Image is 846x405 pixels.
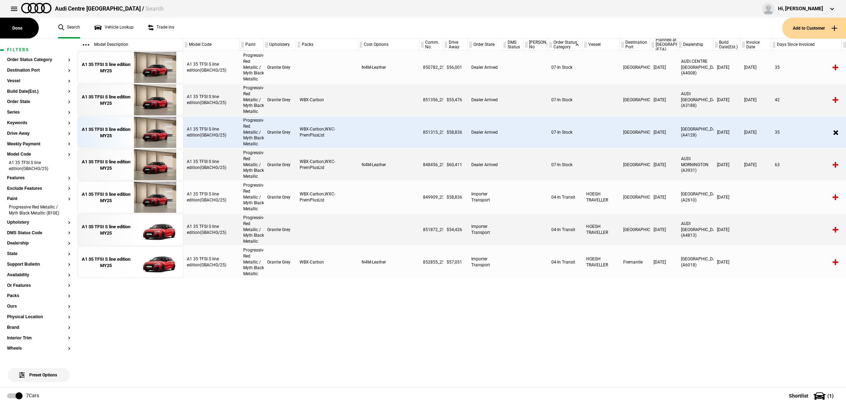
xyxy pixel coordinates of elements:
div: [DATE] [741,84,771,116]
img: Audi_GBACHG_25_ZV_B10E_PS1_WA9_WBX_6H4_PX2_2Z7_6FB_C5Q_N2T_(Nadin:_2Z7_6FB_6H4_C43_C5Q_N2T_PS1_PX... [130,84,179,116]
div: Dealer Arrived [468,149,502,181]
button: Series [7,110,70,115]
div: DMS Status [502,39,523,51]
div: 850782_25 [419,52,443,83]
div: Comm. No. [419,39,443,51]
div: A1 35 TFSI S line edition(GBACHG/25) [183,181,240,213]
a: Vehicle Lookup [94,18,134,38]
a: A1 35 TFSI S line edition MY25 [81,84,130,116]
div: Hi, [PERSON_NAME] [778,5,823,12]
div: HOEGH TRAVELLER [583,246,620,278]
div: Importer Transport [468,181,502,213]
div: Importer Transport [468,246,502,278]
a: A1 35 TFSI S line edition MY25 [81,117,130,149]
div: Granite Grey [264,181,296,213]
li: A1 35 TFSI S line edition(GBACHG/25) [7,160,70,173]
div: Progressive Red Metallic / Myth Black Metallic [240,84,264,116]
div: [GEOGRAPHIC_DATA] [620,116,650,148]
button: Wheels [7,346,70,351]
div: Days Since Invoiced [771,39,841,51]
img: Audi_GBACHG_25_ZV_B10E_PX2_9VD_WXC_NZ4_PNA_PS1_WA9_WBX_6H4_N4M_2Z7_6FB_C5Q_(Nadin:_2Z7_6FB_6H4_9V... [130,149,179,181]
div: 851872_25 [419,214,443,246]
section: Upholstery [7,220,70,231]
div: AUDI MORNINGTON (A3931) [678,149,713,181]
div: $58,836 [443,181,468,213]
div: Order State [468,39,502,51]
li: Progressive Red Metallic / Myth Black Metallic (B10E) [7,204,70,217]
button: Exclude Features [7,186,70,191]
div: Progressive Red Metallic / Myth Black Metallic [240,149,264,181]
button: Or Features [7,283,70,288]
div: Destination Port [620,39,650,51]
a: A1 35 TFSI S line edition MY25 [81,182,130,213]
section: Model CodeA1 35 TFSI S line edition(GBACHG/25) [7,152,70,175]
div: [DATE] [713,246,741,278]
div: 07-In Stock [548,116,583,148]
div: A1 35 TFSI S line edition(GBACHG/25) [183,52,240,83]
section: Packs [7,294,70,304]
section: DMS Status Code [7,231,70,241]
div: 849909_25 [419,181,443,213]
button: Order State [7,99,70,104]
div: [DATE] [650,84,678,116]
div: [GEOGRAPHIC_DATA] (A4128) [678,116,713,148]
div: [DATE] [650,149,678,181]
div: Order Status Category [548,39,582,51]
div: Build Date(Est.) [713,39,740,51]
div: $60,411 [443,149,468,181]
section: Brand [7,325,70,336]
div: Progressive Red Metallic / Myth Black Metallic [240,214,264,246]
section: Series [7,110,70,121]
button: Packs [7,294,70,298]
div: Packs [296,39,358,51]
div: 04-In Transit [548,246,583,278]
div: WBX-Carbon,WXC-PremPlusLtd [296,149,358,181]
div: [DATE] [741,116,771,148]
span: ( 1 ) [827,393,834,398]
div: [DATE] [713,52,741,83]
button: Availability [7,273,70,278]
div: 852855_25 [419,246,443,278]
div: Dealer Arrived [468,52,502,83]
section: Wheels [7,346,70,357]
div: AUDI [GEOGRAPHIC_DATA] (A3188) [678,84,713,116]
section: Vessel [7,79,70,89]
div: Progressive Red Metallic / Myth Black Metallic [240,52,264,83]
section: Exclude Features [7,186,70,197]
div: [DATE] [713,181,741,213]
div: 848456_25 [419,149,443,181]
div: A1 35 TFSI S line edition(GBACHG/25) [183,116,240,148]
div: [GEOGRAPHIC_DATA] [620,181,650,213]
div: 63 [771,149,842,181]
div: [DATE] [741,52,771,83]
div: $54,426 [443,214,468,246]
div: Model Code [183,39,239,51]
button: State [7,252,70,256]
div: [DATE] [713,149,741,181]
div: WBX-Carbon [296,84,358,116]
div: Dealer Arrived [468,84,502,116]
h1: Filters [7,48,70,52]
div: Audi Centre [GEOGRAPHIC_DATA] / [55,5,164,13]
span: Preset Options [20,364,57,377]
button: Order Status Category [7,58,70,62]
section: PaintProgressive Red Metallic / Myth Black Metallic (B10E) [7,197,70,220]
button: Physical Location [7,315,70,320]
span: Search [146,5,164,12]
button: Shortlist(1) [778,387,846,405]
button: Interior Trim [7,336,70,341]
div: 35 [771,52,842,83]
img: Audi_GBACHG_25_ZV_B10E_PS1_WA9_WBX_6H4_PX2_9VD_WXC_2Z7_NZ4_PNA_6FB_C5Q_N2T_(Nadin:_2Z7_6FB_6H4_9V... [130,182,179,213]
section: Order Status Category [7,58,70,68]
section: Availability [7,273,70,283]
div: [DATE] [650,116,678,148]
div: HOEGH TRAVELLER [583,181,620,213]
div: [GEOGRAPHIC_DATA] [620,214,650,246]
section: Features [7,176,70,186]
section: Destination Port [7,68,70,79]
div: Model Description [78,39,183,51]
button: Add to Customer [782,18,846,38]
div: [GEOGRAPHIC_DATA] [620,149,650,181]
span: Shortlist [789,393,808,398]
div: Granite Grey [264,214,296,246]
